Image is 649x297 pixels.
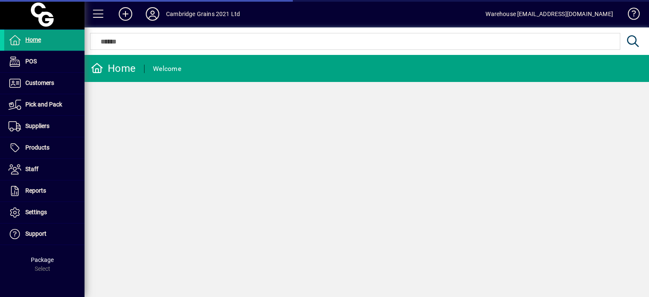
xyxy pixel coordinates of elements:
[25,58,37,65] span: POS
[622,2,638,29] a: Knowledge Base
[166,7,240,21] div: Cambridge Grains 2021 Ltd
[485,7,613,21] div: Warehouse [EMAIL_ADDRESS][DOMAIN_NAME]
[153,62,181,76] div: Welcome
[31,256,54,263] span: Package
[4,159,85,180] a: Staff
[139,6,166,22] button: Profile
[4,223,85,245] a: Support
[25,187,46,194] span: Reports
[4,202,85,223] a: Settings
[4,137,85,158] a: Products
[4,51,85,72] a: POS
[25,166,38,172] span: Staff
[4,73,85,94] a: Customers
[4,180,85,202] a: Reports
[25,36,41,43] span: Home
[25,101,62,108] span: Pick and Pack
[25,209,47,215] span: Settings
[4,94,85,115] a: Pick and Pack
[112,6,139,22] button: Add
[25,230,46,237] span: Support
[25,144,49,151] span: Products
[25,79,54,86] span: Customers
[91,62,136,75] div: Home
[4,116,85,137] a: Suppliers
[25,123,49,129] span: Suppliers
